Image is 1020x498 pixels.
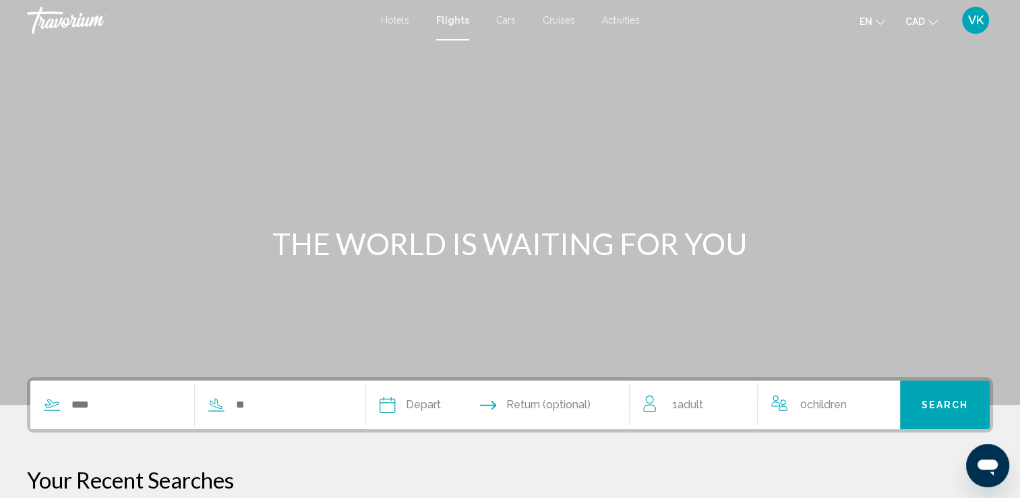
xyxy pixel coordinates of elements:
[860,11,885,31] button: Change language
[602,15,640,26] a: Activities
[496,15,516,26] a: Cars
[921,400,968,411] span: Search
[671,395,702,414] span: 1
[480,381,591,429] button: Return date
[630,381,899,429] button: Travelers: 1 adult, 0 children
[27,466,993,493] p: Your Recent Searches
[258,226,763,261] h1: THE WORLD IS WAITING FOR YOU
[30,381,990,429] div: Search widget
[27,7,367,34] a: Travorium
[905,16,925,27] span: CAD
[968,13,984,27] span: VK
[958,6,993,34] button: User Menu
[905,11,938,31] button: Change currency
[900,381,990,429] button: Search
[506,395,591,414] span: Return (optional)
[800,395,846,414] span: 0
[543,15,575,26] a: Cruises
[677,398,702,411] span: Adult
[381,15,409,26] a: Hotels
[860,16,872,27] span: en
[380,381,441,429] button: Depart date
[436,15,469,26] a: Flights
[806,398,846,411] span: Children
[966,444,1009,487] iframe: Button to launch messaging window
